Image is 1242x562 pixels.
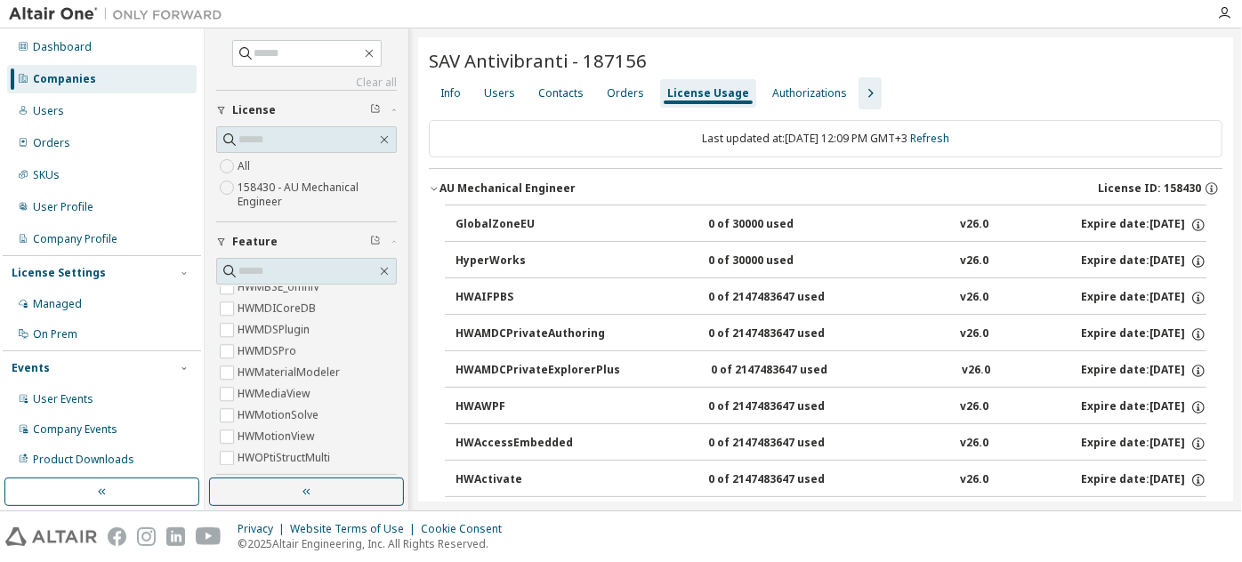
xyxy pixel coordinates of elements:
[456,388,1206,427] button: HWAWPF0 of 2147483647 usedv26.0Expire date:[DATE]
[196,527,222,546] img: youtube.svg
[910,131,949,146] a: Refresh
[429,169,1222,208] button: AU Mechanical EngineerLicense ID: 158430
[456,326,616,342] div: HWAMDCPrivateAuthoring
[33,200,93,214] div: User Profile
[456,278,1206,317] button: HWAIFPBS0 of 2147483647 usedv26.0Expire date:[DATE]
[1098,181,1201,196] span: License ID: 158430
[962,363,990,379] div: v26.0
[960,399,988,415] div: v26.0
[960,472,988,488] div: v26.0
[232,235,278,249] span: Feature
[33,327,77,341] div: On Prem
[456,242,1206,281] button: HyperWorks0 of 30000 usedv26.0Expire date:[DATE]
[216,76,397,90] a: Clear all
[440,181,576,196] div: AU Mechanical Engineer
[711,363,871,379] div: 0 of 2147483647 used
[33,168,60,182] div: SKUs
[33,136,70,150] div: Orders
[667,86,749,100] div: License Usage
[429,48,647,73] span: SAV Antivibranti - 187156
[456,205,1206,245] button: GlobalZoneEU0 of 30000 usedv26.0Expire date:[DATE]
[440,86,461,100] div: Info
[238,362,343,383] label: HWMaterialModeler
[33,297,82,311] div: Managed
[238,447,334,469] label: HWOPtiStructMulti
[108,527,126,546] img: facebook.svg
[772,86,847,100] div: Authorizations
[960,217,988,233] div: v26.0
[1081,436,1206,452] div: Expire date: [DATE]
[456,351,1206,390] button: HWAMDCPrivateExplorerPlus0 of 2147483647 usedv26.0Expire date:[DATE]
[960,253,988,269] div: v26.0
[456,290,616,306] div: HWAIFPBS
[456,399,616,415] div: HWAWPF
[238,536,512,551] p: © 2025 Altair Engineering, Inc. All Rights Reserved.
[708,436,868,452] div: 0 of 2147483647 used
[607,86,644,100] div: Orders
[238,383,313,405] label: HWMediaView
[166,527,185,546] img: linkedin.svg
[370,235,381,249] span: Clear filter
[960,326,988,342] div: v26.0
[238,298,319,319] label: HWMDICoreDB
[1081,399,1206,415] div: Expire date: [DATE]
[238,277,323,298] label: HWMBSE_omniV
[484,86,515,100] div: Users
[238,426,318,447] label: HWMotionView
[538,86,584,100] div: Contacts
[456,315,1206,354] button: HWAMDCPrivateAuthoring0 of 2147483647 usedv26.0Expire date:[DATE]
[137,527,156,546] img: instagram.svg
[708,253,868,269] div: 0 of 30000 used
[238,319,313,341] label: HWMDSPlugin
[370,103,381,117] span: Clear filter
[456,497,1206,536] button: HWAcufwh0 of 2147483647 usedv26.0Expire date:[DATE]
[1081,253,1206,269] div: Expire date: [DATE]
[33,232,117,246] div: Company Profile
[1081,217,1206,233] div: Expire date: [DATE]
[429,120,1222,157] div: Last updated at: [DATE] 12:09 PM GMT+3
[708,326,868,342] div: 0 of 2147483647 used
[238,405,322,426] label: HWMotionSolve
[456,363,620,379] div: HWAMDCPrivateExplorerPlus
[708,399,868,415] div: 0 of 2147483647 used
[33,40,92,54] div: Dashboard
[33,392,93,406] div: User Events
[238,522,290,536] div: Privacy
[33,422,117,437] div: Company Events
[216,222,397,261] button: Feature
[12,361,50,375] div: Events
[1081,363,1206,379] div: Expire date: [DATE]
[33,453,134,467] div: Product Downloads
[456,436,616,452] div: HWAccessEmbedded
[238,156,254,177] label: All
[708,472,868,488] div: 0 of 2147483647 used
[1081,326,1206,342] div: Expire date: [DATE]
[456,461,1206,500] button: HWActivate0 of 2147483647 usedv26.0Expire date:[DATE]
[216,91,397,130] button: License
[1081,472,1206,488] div: Expire date: [DATE]
[960,290,988,306] div: v26.0
[960,436,988,452] div: v26.0
[238,341,300,362] label: HWMDSPro
[290,522,421,536] div: Website Terms of Use
[456,253,616,269] div: HyperWorks
[12,266,106,280] div: License Settings
[456,424,1206,463] button: HWAccessEmbedded0 of 2147483647 usedv26.0Expire date:[DATE]
[456,217,616,233] div: GlobalZoneEU
[232,103,276,117] span: License
[456,472,616,488] div: HWActivate
[238,177,397,213] label: 158430 - AU Mechanical Engineer
[708,217,868,233] div: 0 of 30000 used
[33,72,96,86] div: Companies
[708,290,868,306] div: 0 of 2147483647 used
[33,104,64,118] div: Users
[9,5,231,23] img: Altair One
[216,475,397,514] button: Only my usage
[1081,290,1206,306] div: Expire date: [DATE]
[5,527,97,546] img: altair_logo.svg
[421,522,512,536] div: Cookie Consent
